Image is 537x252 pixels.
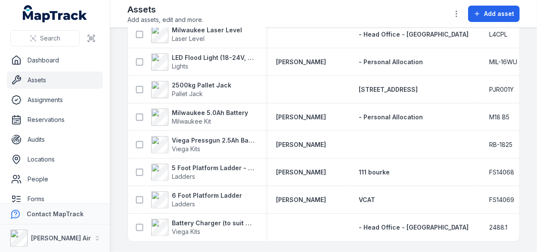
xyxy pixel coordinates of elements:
[27,210,84,218] strong: Contact MapTrack
[151,191,242,208] a: 6 Foot Platform LadderLadders
[40,34,60,43] span: Search
[172,219,255,227] strong: Battery Charger (to suit Viega Gun #121)
[7,52,103,69] a: Dashboard
[23,5,87,22] a: MapTrack
[172,35,205,42] span: Laser Level
[172,90,203,97] span: Pallet Jack
[172,26,242,34] strong: Milwaukee Laser Level
[172,62,188,70] span: Lights
[172,136,255,145] strong: Viega Pressgun 2.5Ah Battery (to go with Pressgun #471)
[359,113,423,121] span: - Personal Allocation
[276,140,326,149] a: [PERSON_NAME]
[489,30,507,39] span: L4CPL
[359,168,390,177] a: 111 bourke
[489,196,514,204] span: FS14069
[359,196,375,204] a: VCAT
[359,224,469,231] span: - Head Office - [GEOGRAPHIC_DATA]
[172,164,255,172] strong: 5 Foot Platform Ladder - Commissioning
[489,85,514,94] span: PJR001Y
[359,31,469,38] span: - Head Office - [GEOGRAPHIC_DATA]
[172,200,195,208] span: Ladders
[7,171,103,188] a: People
[7,91,103,109] a: Assignments
[276,113,326,121] a: [PERSON_NAME]
[151,219,255,236] a: Battery Charger (to suit Viega Gun #121)Viega Kits
[172,109,248,117] strong: Milwaukee 5.0Ah Battery
[359,30,469,39] a: - Head Office - [GEOGRAPHIC_DATA]
[10,30,80,47] button: Search
[359,58,423,65] span: - Personal Allocation
[7,190,103,208] a: Forms
[7,131,103,148] a: Audits
[172,173,195,180] span: Ladders
[31,234,91,242] strong: [PERSON_NAME] Air
[359,86,418,93] span: [STREET_ADDRESS]
[172,81,231,90] strong: 2500kg Pallet Jack
[7,72,103,89] a: Assets
[172,228,200,235] span: Viega Kits
[276,58,326,66] a: [PERSON_NAME]
[489,58,517,66] span: MIL-16WU
[484,9,514,18] span: Add asset
[489,223,507,232] span: 2488.1
[172,191,242,200] strong: 6 Foot Platform Ladder
[172,53,255,62] strong: LED Flood Light (18-24V, 16W)
[7,151,103,168] a: Locations
[468,6,520,22] button: Add asset
[151,26,242,43] a: Milwaukee Laser LevelLaser Level
[489,140,512,149] span: RB-1825
[489,168,514,177] span: FS14068
[359,85,418,94] a: [STREET_ADDRESS]
[151,164,255,181] a: 5 Foot Platform Ladder - CommissioningLadders
[172,118,211,125] span: Milwaukee Kit
[151,109,248,126] a: Milwaukee 5.0Ah BatteryMilwaukee Kit
[359,168,390,176] span: 111 bourke
[489,113,509,121] span: M18 B5
[359,58,423,66] a: - Personal Allocation
[276,168,326,177] a: [PERSON_NAME]
[151,136,255,153] a: Viega Pressgun 2.5Ah Battery (to go with Pressgun #471)Viega Kits
[151,53,255,71] a: LED Flood Light (18-24V, 16W)Lights
[359,223,469,232] a: - Head Office - [GEOGRAPHIC_DATA]
[359,113,423,121] a: - Personal Allocation
[172,145,200,152] span: Viega Kits
[276,196,326,204] a: [PERSON_NAME]
[127,16,203,24] span: Add assets, edit and more.
[127,3,203,16] h2: Assets
[7,111,103,128] a: Reservations
[359,196,375,203] span: VCAT
[151,81,231,98] a: 2500kg Pallet JackPallet Jack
